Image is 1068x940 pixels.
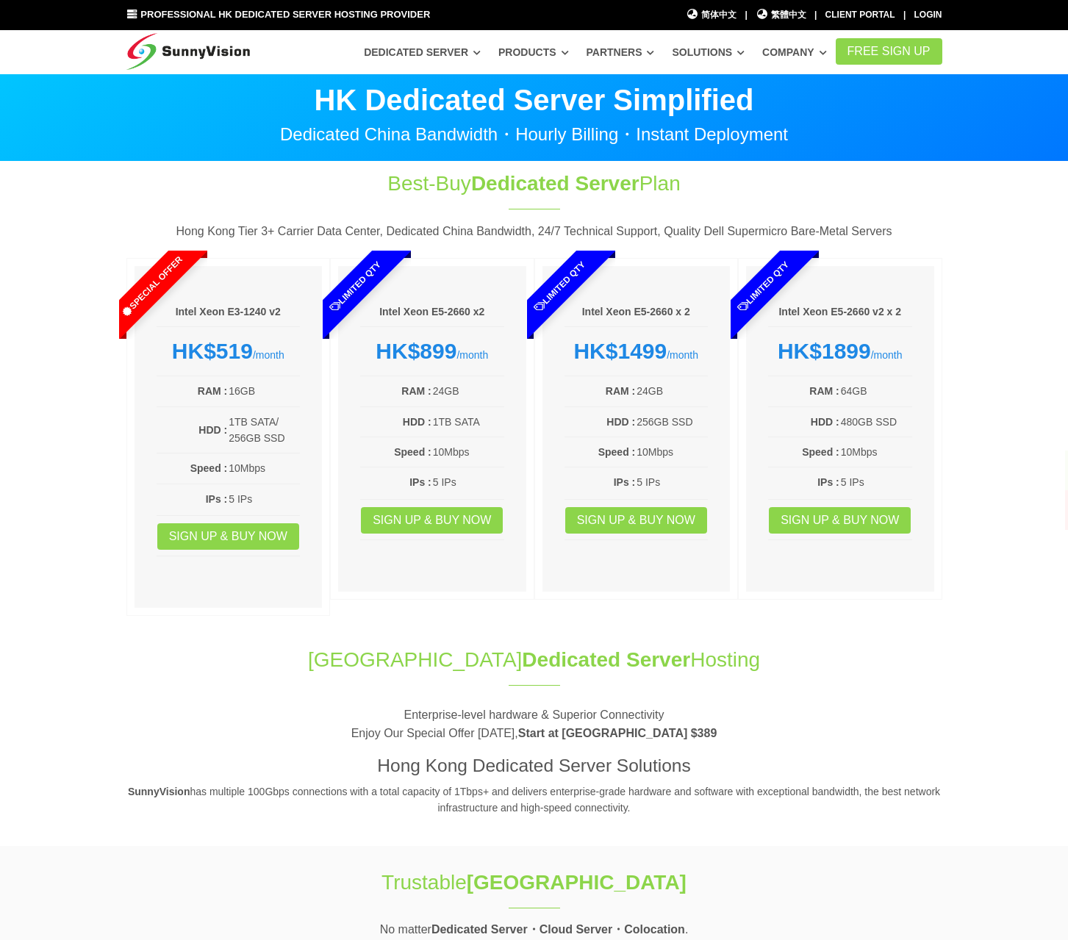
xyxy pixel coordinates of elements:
[403,416,431,428] b: HDD :
[840,473,912,491] td: 5 IPs
[140,9,430,20] span: Professional HK Dedicated Server Hosting Provider
[636,473,708,491] td: 5 IPs
[762,39,827,65] a: Company
[840,382,912,400] td: 64GB
[825,10,895,20] a: Client Portal
[126,645,942,674] h1: [GEOGRAPHIC_DATA] Hosting
[364,39,481,65] a: Dedicated Server
[90,225,213,348] span: Special Offer
[565,507,707,534] a: Sign up & Buy Now
[198,424,227,436] b: HDD :
[840,413,912,431] td: 480GB SSD
[802,446,839,458] b: Speed :
[836,38,942,65] a: FREE Sign Up
[768,305,912,320] h6: Intel Xeon E5-2660 v2 x 2
[672,39,745,65] a: Solutions
[636,382,708,400] td: 24GB
[126,126,942,143] p: Dedicated China Bandwidth・Hourly Billing・Instant Deployment
[228,459,300,477] td: 10Mbps
[522,648,690,671] span: Dedicated Server
[598,446,636,458] b: Speed :
[518,727,717,739] strong: Start at [GEOGRAPHIC_DATA] $389
[814,8,817,22] li: |
[432,382,504,400] td: 24GB
[614,476,636,488] b: IPs :
[126,85,942,115] p: HK Dedicated Server Simplified
[636,443,708,461] td: 10Mbps
[565,338,709,365] div: /month
[409,476,431,488] b: IPs :
[157,338,301,365] div: /month
[432,413,504,431] td: 1TB SATA
[126,753,942,778] h3: Hong Kong Dedicated Server Solutions
[431,923,685,936] strong: Dedicated Server・Cloud Server・Colocation
[636,413,708,431] td: 256GB SSD
[702,225,825,348] span: Limited Qty
[126,706,942,743] p: Enterprise-level hardware & Superior Connectivity Enjoy Our Special Offer [DATE],
[360,338,504,365] div: /month
[228,490,300,508] td: 5 IPs
[172,339,253,363] strong: HK$519
[360,305,504,320] h6: Intel Xeon E5-2660 x2
[606,416,635,428] b: HDD :
[687,8,737,22] a: 简体中文
[768,338,912,365] div: /month
[401,385,431,397] b: RAM :
[228,413,300,448] td: 1TB SATA/ 256GB SSD
[756,8,806,22] a: 繁體中文
[157,523,299,550] a: Sign up & Buy Now
[817,476,839,488] b: IPs :
[565,305,709,320] h6: Intel Xeon E5-2660 x 2
[769,507,911,534] a: Sign up & Buy Now
[471,172,639,195] span: Dedicated Server
[914,10,942,20] a: Login
[432,473,504,491] td: 5 IPs
[290,868,779,897] h1: Trustable
[126,783,942,817] p: has multiple 100Gbps connections with a total capacity of 1Tbps+ and delivers enterprise-grade ha...
[809,385,839,397] b: RAM :
[606,385,635,397] b: RAM :
[190,462,228,474] b: Speed :
[903,8,906,22] li: |
[376,339,456,363] strong: HK$899
[128,786,190,797] strong: SunnyVision
[228,382,300,400] td: 16GB
[394,446,431,458] b: Speed :
[206,493,228,505] b: IPs :
[587,39,655,65] a: Partners
[432,443,504,461] td: 10Mbps
[498,225,621,348] span: Limited Qty
[498,39,569,65] a: Products
[126,222,942,241] p: Hong Kong Tier 3+ Carrier Data Center, Dedicated China Bandwidth, 24/7 Technical Support, Quality...
[361,507,503,534] a: Sign up & Buy Now
[573,339,667,363] strong: HK$1499
[467,871,687,894] strong: [GEOGRAPHIC_DATA]
[811,416,839,428] b: HDD :
[778,339,871,363] strong: HK$1899
[840,443,912,461] td: 10Mbps
[157,305,301,320] h6: Intel Xeon E3-1240 v2
[745,8,747,22] li: |
[294,225,417,348] span: Limited Qty
[198,385,227,397] b: RAM :
[290,169,779,198] h1: Best-Buy Plan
